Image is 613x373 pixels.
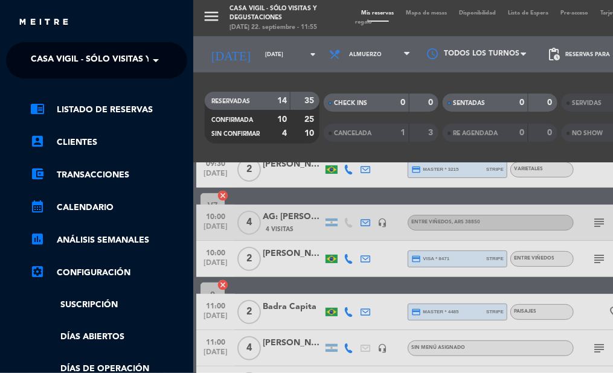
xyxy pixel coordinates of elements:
[30,168,187,182] a: account_balance_walletTransacciones
[30,135,187,150] a: account_boxClientes
[30,103,187,117] a: chrome_reader_modeListado de Reservas
[30,233,187,247] a: assessmentANÁLISIS SEMANALES
[30,266,187,280] a: Configuración
[30,101,45,116] i: chrome_reader_mode
[30,298,187,312] a: Suscripción
[18,18,69,27] img: MEITRE
[31,48,226,73] span: Casa Vigil - SÓLO Visitas y Degustaciones
[30,200,187,215] a: calendar_monthCalendario
[30,232,45,246] i: assessment
[30,264,45,279] i: settings_applications
[30,199,45,214] i: calendar_month
[30,134,45,148] i: account_box
[30,167,45,181] i: account_balance_wallet
[30,330,187,344] a: Días abiertos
